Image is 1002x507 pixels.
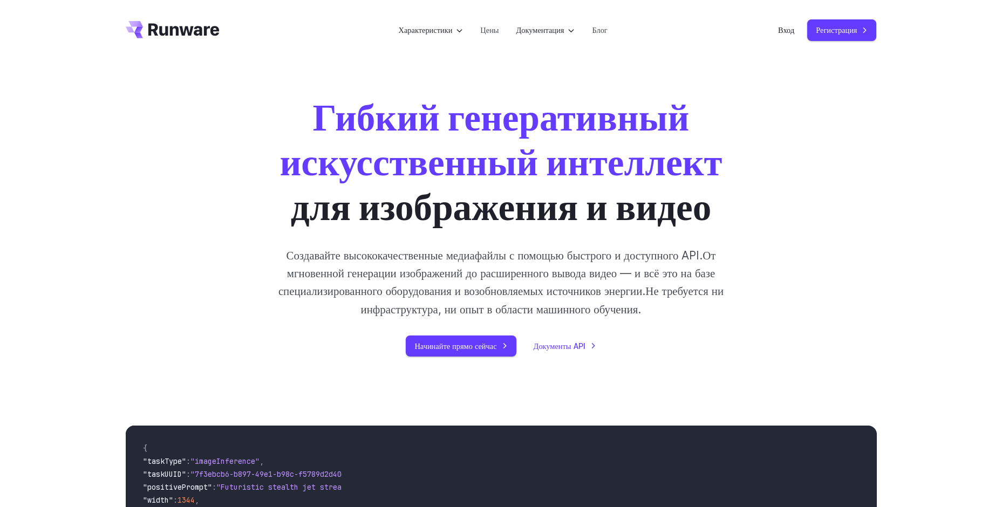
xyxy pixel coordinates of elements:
ya-tr-span: Блог [592,25,607,35]
ya-tr-span: Не требуется ни инфраструктура, ни опыт в области машинного обучения. [361,284,724,316]
span: "Futuristic stealth jet streaking through a neon-lit cityscape with glowing purple exhaust" [216,482,609,492]
ya-tr-span: Документация [516,25,564,35]
span: 1344 [178,495,195,505]
a: Регистрация [807,19,876,40]
span: { [143,443,147,453]
span: "positivePrompt" [143,482,212,492]
ya-tr-span: Создавайте высококачественные медиафайлы с помощью быстрого и доступного API. [287,249,703,262]
a: Вход [778,24,794,36]
ya-tr-span: Цены [480,25,499,35]
a: Блог [592,24,607,36]
span: "imageInference" [190,456,260,466]
span: , [195,495,199,505]
span: : [212,482,216,492]
a: Документы API [534,340,596,352]
span: "7f3ebcb6-b897-49e1-b98c-f5789d2d40d7" [190,469,355,479]
span: "taskType" [143,456,186,466]
span: "width" [143,495,173,505]
ya-tr-span: Документы API [534,340,585,352]
ya-tr-span: Характеристики [399,25,453,35]
ya-tr-span: Начинайте прямо сейчас [414,340,496,352]
ya-tr-span: Гибкий генеративный искусственный интеллект [280,94,722,184]
a: Перейти к / [126,21,220,38]
ya-tr-span: От мгновенной генерации изображений до расширенного вывода видео — и всё это на базе специализиро... [278,249,716,298]
ya-tr-span: для изображения и видео [291,184,712,229]
span: "taskUUID" [143,469,186,479]
ya-tr-span: Регистрация [816,24,857,36]
a: Начинайте прямо сейчас [406,335,516,357]
span: , [260,456,264,466]
span: : [173,495,178,505]
a: Цены [480,24,499,36]
span: : [186,456,190,466]
span: : [186,469,190,479]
